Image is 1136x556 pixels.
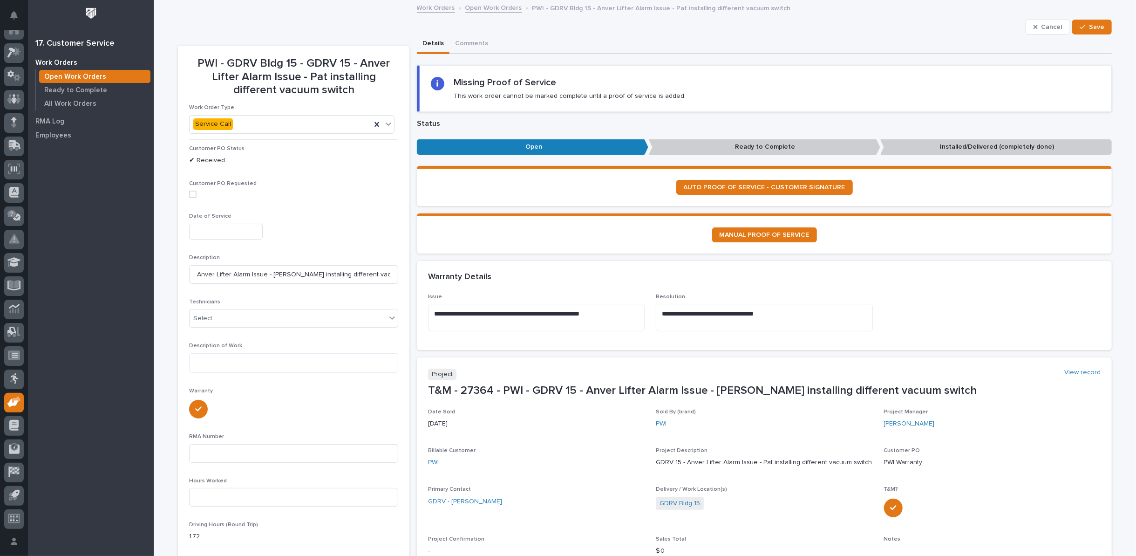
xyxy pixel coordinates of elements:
[189,156,398,165] p: ✔ Received
[35,131,71,140] p: Employees
[35,59,77,67] p: Work Orders
[36,70,154,83] a: Open Work Orders
[428,536,484,542] span: Project Confirmation
[189,57,398,97] p: PWI - GDRV Bldg 15 - GDRV 15 - Anver Lifter Alarm Issue - Pat installing different vacuum switch
[417,119,1112,128] p: Status
[884,448,920,453] span: Customer PO
[189,105,234,110] span: Work Order Type
[428,497,502,507] a: GDRV - [PERSON_NAME]
[880,139,1112,155] p: Installed/Delivered (completely done)
[428,419,645,429] p: [DATE]
[656,294,685,300] span: Resolution
[189,388,213,394] span: Warranty
[656,536,686,542] span: Sales Total
[1072,20,1112,34] button: Save
[656,409,696,415] span: Sold By (brand)
[428,294,442,300] span: Issue
[428,409,455,415] span: Date Sold
[454,92,686,100] p: This work order cannot be marked complete until a proof of service is added.
[656,448,707,453] span: Project Description
[82,5,100,22] img: Workspace Logo
[44,73,106,81] p: Open Work Orders
[417,2,455,13] a: Work Orders
[712,227,817,242] a: MANUAL PROOF OF SERVICE
[684,184,845,191] span: AUTO PROOF OF SERVICE - CUSTOMER SIGNATURE
[193,118,233,130] div: Service Call
[720,232,809,238] span: MANUAL PROOF OF SERVICE
[884,536,901,542] span: Notes
[1026,20,1070,34] button: Cancel
[189,478,227,484] span: Hours Worked
[532,2,791,13] p: PWI - GDRV Bldg 15 - Anver Lifter Alarm Issue - Pat installing different vacuum switch
[189,434,224,439] span: RMA Number
[417,139,648,155] p: Open
[656,458,872,467] p: GDRV 15 - Anver Lifter Alarm Issue - Pat installing different vacuum switch
[884,458,1101,467] p: PWI Warranty
[36,97,154,110] a: All Work Orders
[428,487,471,492] span: Primary Contact
[428,384,1101,398] p: T&M - 27364 - PWI - GDRV 15 - Anver Lifter Alarm Issue - [PERSON_NAME] installing different vacuu...
[36,83,154,96] a: Ready to Complete
[1064,369,1101,377] a: View record
[428,272,491,282] h2: Warranty Details
[189,343,242,349] span: Description of Work
[884,487,898,492] span: T&M?
[428,458,439,467] a: PWI
[28,114,154,128] a: RMA Log
[28,128,154,142] a: Employees
[189,213,231,219] span: Date of Service
[1089,23,1104,31] span: Save
[656,419,667,429] a: PWI
[35,117,64,126] p: RMA Log
[884,419,935,429] a: [PERSON_NAME]
[417,34,449,54] button: Details
[28,55,154,69] a: Work Orders
[449,34,494,54] button: Comments
[44,86,107,95] p: Ready to Complete
[676,180,853,195] a: AUTO PROOF OF SERVICE - CUSTOMER SIGNATURE
[660,499,700,508] a: GDRV Bldg 15
[189,532,398,542] p: 1.72
[454,77,556,88] h2: Missing Proof of Service
[189,255,220,261] span: Description
[656,546,872,556] p: $ 0
[35,39,115,49] div: 17. Customer Service
[465,2,522,13] a: Open Work Orders
[189,299,220,305] span: Technicians
[1041,23,1062,31] span: Cancel
[189,181,257,186] span: Customer PO Requested
[12,11,24,26] div: Notifications
[193,314,217,323] div: Select...
[428,546,645,556] p: -
[656,487,727,492] span: Delivery / Work Location(s)
[649,139,880,155] p: Ready to Complete
[189,146,245,151] span: Customer PO Status
[189,522,258,528] span: Driving Hours (Round Trip)
[4,6,24,25] button: Notifications
[884,409,928,415] span: Project Manager
[428,369,456,380] p: Project
[428,448,476,453] span: Billable Customer
[44,100,96,108] p: All Work Orders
